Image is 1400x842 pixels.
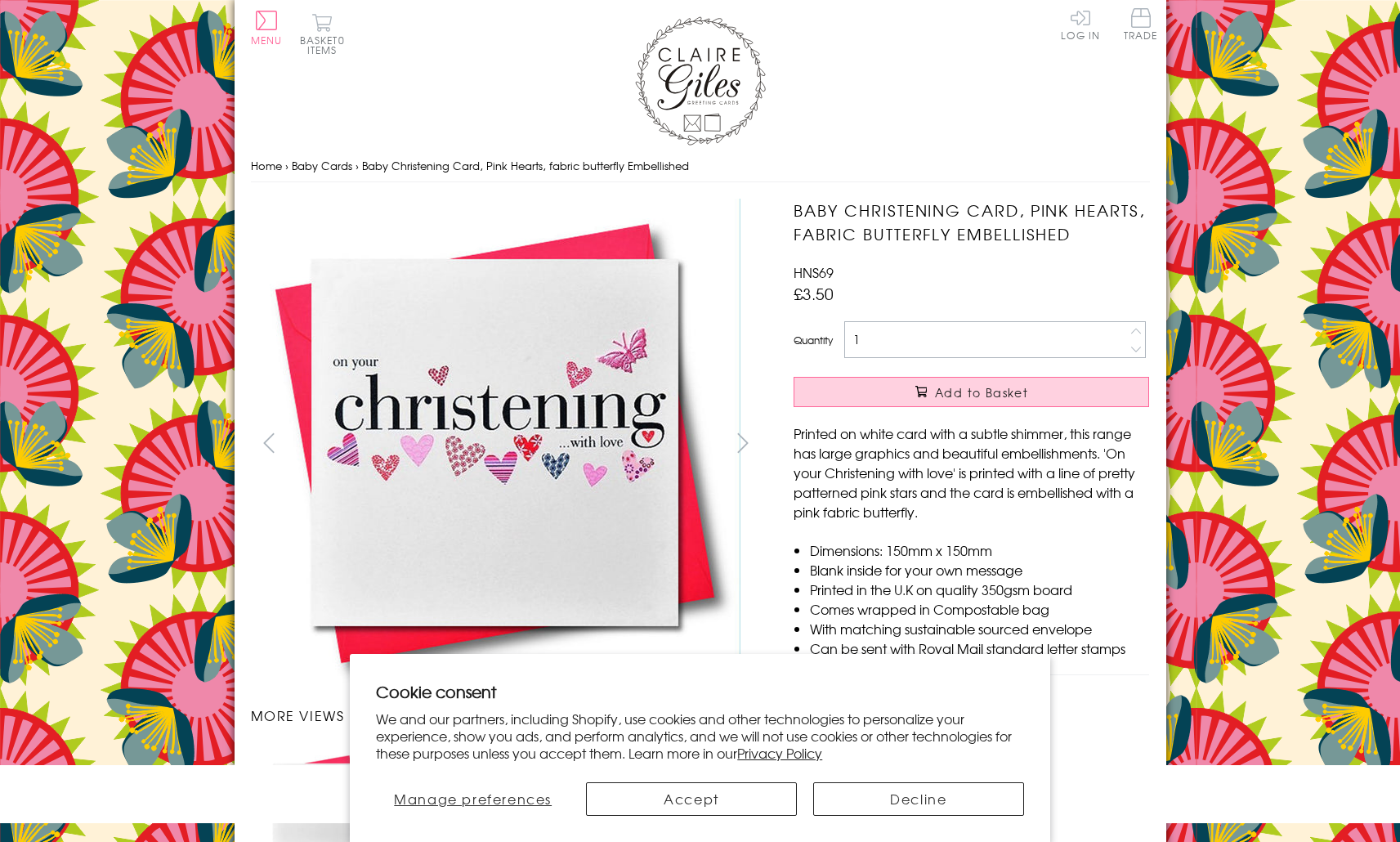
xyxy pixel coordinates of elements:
[737,743,822,763] a: Privacy Policy
[1124,8,1158,43] a: Trade
[251,150,1150,183] nav: breadcrumbs
[761,199,1251,689] img: Baby Christening Card, Pink Hearts, fabric butterfly Embellished
[810,560,1149,580] li: Blank inside for your own message
[810,599,1149,619] li: Comes wrapped in Compostable bag
[251,424,288,461] button: prev
[394,789,552,808] span: Manage preferences
[586,782,797,816] button: Accept
[810,540,1149,560] li: Dimensions: 150mm x 150mm
[251,705,762,725] h3: More views
[635,16,766,146] img: Claire Giles Greetings Cards
[250,199,740,688] img: Baby Christening Card, Pink Hearts, fabric butterfly Embellished
[251,158,282,173] a: Home
[292,158,352,173] a: Baby Cards
[362,158,689,173] span: Baby Christening Card, Pink Hearts, fabric butterfly Embellished
[724,424,761,461] button: next
[251,33,283,47] span: Menu
[794,199,1149,246] h1: Baby Christening Card, Pink Hearts, fabric butterfly Embellished
[376,680,1024,703] h2: Cookie consent
[813,782,1024,816] button: Decline
[285,158,288,173] span: ›
[794,423,1149,522] p: Printed on white card with a subtle shimmer, this range has large graphics and beautiful embellis...
[376,782,570,816] button: Manage preferences
[1061,8,1100,40] a: Log In
[307,33,345,57] span: 0 items
[810,580,1149,599] li: Printed in the U.K on quality 350gsm board
[810,638,1149,658] li: Can be sent with Royal Mail standard letter stamps
[810,619,1149,638] li: With matching sustainable sourced envelope
[794,262,834,282] span: HNS69
[300,13,345,55] button: Basket0 items
[356,158,359,173] span: ›
[1124,8,1158,40] span: Trade
[794,377,1149,407] button: Add to Basket
[794,282,834,305] span: £3.50
[935,384,1028,401] span: Add to Basket
[794,333,833,347] label: Quantity
[251,11,283,45] button: Menu
[376,710,1024,761] p: We and our partners, including Shopify, use cookies and other technologies to personalize your ex...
